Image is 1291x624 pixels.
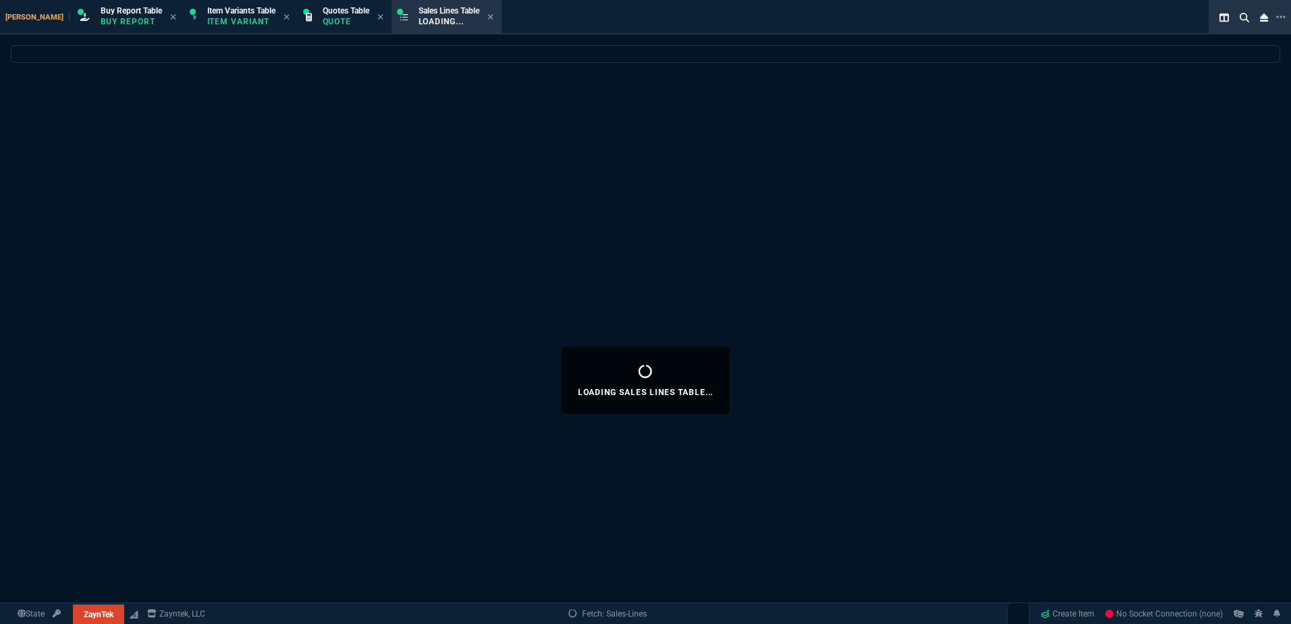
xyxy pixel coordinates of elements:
span: Sales Lines Table [419,6,479,16]
p: Loading Sales Lines Table... [578,387,714,398]
a: Global State [14,608,49,620]
p: Buy Report [101,16,162,27]
span: No Socket Connection (none) [1105,609,1223,619]
span: Buy Report Table [101,6,162,16]
nx-icon: Search [1234,9,1255,26]
nx-icon: Close Workbench [1255,9,1273,26]
a: Fetch: Sales-Lines [569,608,647,620]
nx-icon: Open New Tab [1276,11,1286,24]
nx-icon: Close Tab [170,12,176,23]
p: Item Variant [207,16,275,27]
nx-icon: Close Tab [377,12,384,23]
span: Item Variants Table [207,6,275,16]
p: Loading... [419,16,479,27]
nx-icon: Close Tab [284,12,290,23]
nx-icon: Close Tab [488,12,494,23]
a: msbcCompanyName [143,608,209,620]
nx-icon: Split Panels [1214,9,1234,26]
span: Quotes Table [323,6,369,16]
span: [PERSON_NAME] [5,13,70,22]
p: Quote [323,16,369,27]
a: Create Item [1035,604,1100,624]
a: API TOKEN [49,608,65,620]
